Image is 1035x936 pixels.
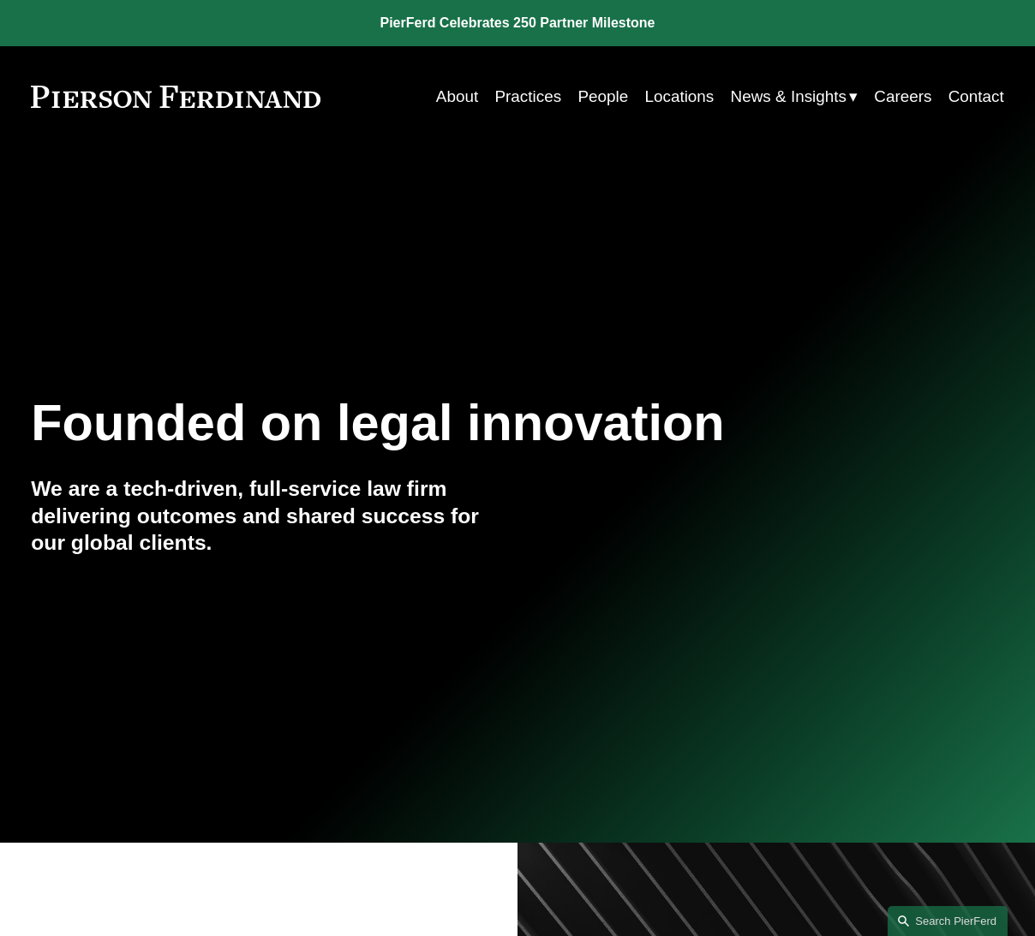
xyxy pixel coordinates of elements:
a: Locations [644,80,714,113]
a: Contact [948,80,1004,113]
span: News & Insights [731,82,847,111]
a: Careers [874,80,931,113]
a: People [577,80,628,113]
h4: We are a tech-driven, full-service law firm delivering outcomes and shared success for our global... [31,475,517,556]
h1: Founded on legal innovation [31,394,841,452]
a: About [436,80,478,113]
a: Practices [494,80,561,113]
a: Search this site [888,906,1008,936]
a: folder dropdown [731,80,858,113]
